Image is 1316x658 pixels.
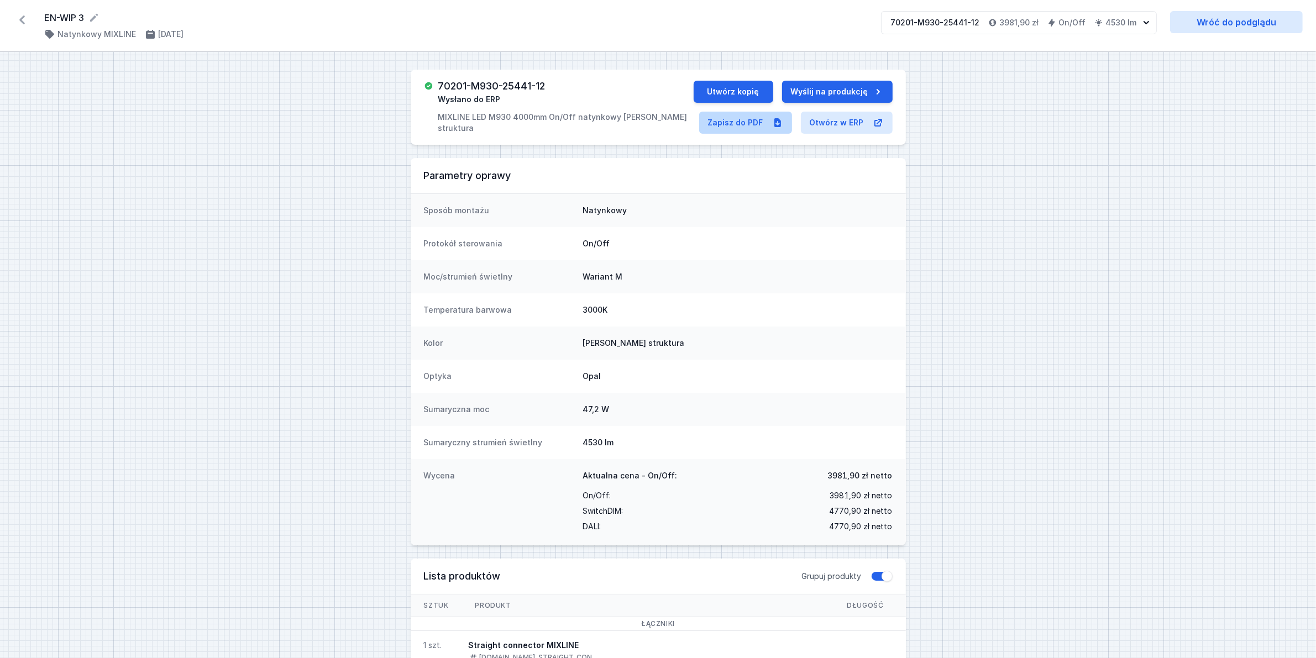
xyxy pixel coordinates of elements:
span: 3981,90 zł netto [830,488,893,503]
dt: Temperatura barwowa [424,304,574,315]
dd: 4530 lm [583,437,893,448]
dt: Wycena [424,470,574,534]
dd: Wariant M [583,271,893,282]
h3: 70201-M930-25441-12 [438,81,545,92]
h4: [DATE] [158,29,183,40]
span: 4770,90 zł netto [830,503,893,519]
h3: Lista produktów [424,570,802,583]
span: Długość [833,594,896,617]
dt: Optyka [424,371,574,382]
h4: 3981,90 zł [999,17,1039,28]
div: 70201-M930-25441-12 [890,17,979,28]
span: Wysłano do ERP [438,94,500,105]
h4: On/Off [1058,17,1086,28]
dt: Sumaryczna moc [424,404,574,415]
dd: Opal [583,371,893,382]
dt: Moc/strumień świetlny [424,271,574,282]
dt: Kolor [424,338,574,349]
p: MIXLINE LED M930 4000mm On/Off natynkowy [PERSON_NAME] struktura [438,112,693,134]
dd: On/Off [583,238,893,249]
dt: Sumaryczny strumień świetlny [424,437,574,448]
a: Wróć do podglądu [1170,11,1303,33]
span: On/Off : [583,488,611,503]
div: Straight connector MIXLINE [469,640,593,651]
div: 1 szt. [424,640,442,651]
h3: Parametry oprawy [424,169,893,182]
span: Produkt [462,594,525,617]
span: Sztuk [411,594,462,617]
dd: 3000K [583,304,893,315]
span: DALI : [583,519,601,534]
button: Edytuj nazwę projektu [88,12,99,23]
span: 3981,90 zł netto [828,470,893,481]
h3: Łączniki [424,619,893,628]
a: Zapisz do PDF [699,112,792,134]
span: Aktualna cena - On/Off: [583,470,678,481]
dd: 47,2 W [583,404,893,415]
dt: Protokół sterowania [424,238,574,249]
button: 70201-M930-25441-123981,90 złOn/Off4530 lm [881,11,1157,34]
span: 4770,90 zł netto [830,519,893,534]
dd: Natynkowy [583,205,893,216]
dt: Sposób montażu [424,205,574,216]
button: Grupuj produkty [871,571,893,582]
button: Utwórz kopię [694,81,773,103]
h4: Natynkowy MIXLINE [57,29,136,40]
span: Grupuj produkty [802,571,862,582]
dd: [PERSON_NAME] struktura [583,338,893,349]
button: Wyślij na produkcję [782,81,893,103]
a: Otwórz w ERP [801,112,893,134]
span: SwitchDIM : [583,503,623,519]
form: EN-WIP 3 [44,11,868,24]
h4: 4530 lm [1105,17,1136,28]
